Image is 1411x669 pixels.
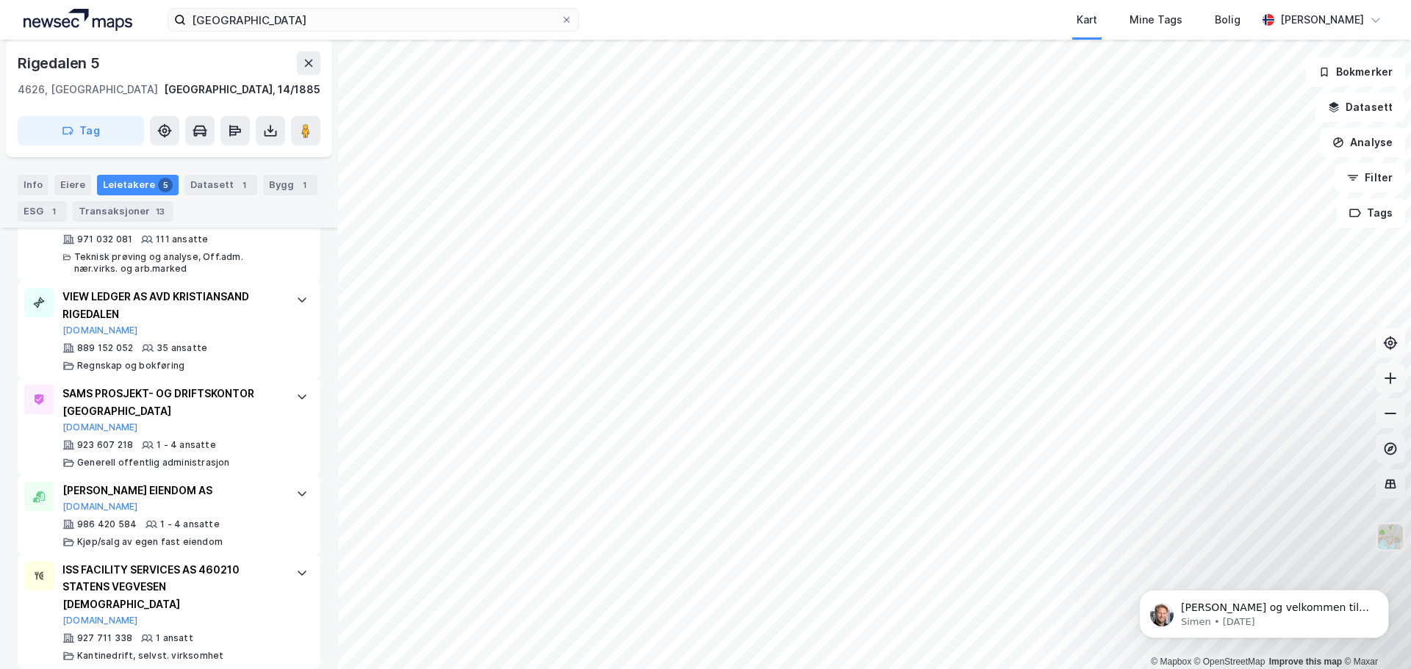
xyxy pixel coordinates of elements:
div: 986 420 584 [77,518,137,530]
div: ESG [18,201,67,222]
div: Transaksjoner [73,201,173,222]
div: 1 [297,178,312,192]
div: Mine Tags [1130,11,1182,29]
button: [DOMAIN_NAME] [62,422,138,433]
div: VIEW LEDGER AS AVD KRISTIANSAND RIGEDALEN [62,288,281,323]
div: Bolig [1215,11,1241,29]
div: 35 ansatte [157,342,207,354]
a: Mapbox [1151,657,1191,667]
div: SAMS PROSJEKT- OG DRIFTSKONTOR [GEOGRAPHIC_DATA] [62,385,281,420]
div: Bygg [263,175,317,195]
img: logo.a4113a55bc3d86da70a041830d287a7e.svg [24,9,132,31]
div: 1 [237,178,251,192]
div: ISS FACILITY SERVICES AS 460210 STATENS VEGVESEN [DEMOGRAPHIC_DATA] [62,561,281,614]
a: Improve this map [1269,657,1342,667]
div: Regnskap og bokføring [77,360,184,372]
div: 923 607 218 [77,439,133,451]
button: Analyse [1320,128,1405,157]
div: 111 ansatte [156,234,208,245]
div: [PERSON_NAME] EIENDOM AS [62,482,281,499]
button: Tag [18,116,144,145]
div: 1 [46,204,61,219]
div: [PERSON_NAME] [1280,11,1364,29]
div: 1 ansatt [156,632,193,644]
div: Eiere [54,175,91,195]
div: Datasett [184,175,257,195]
div: 927 711 338 [77,632,132,644]
div: Kantinedrift, selvst. virksomhet [77,650,223,662]
img: Z [1376,523,1404,551]
div: Info [18,175,49,195]
div: 13 [153,204,168,219]
div: 4626, [GEOGRAPHIC_DATA] [18,81,158,98]
div: Generell offentlig administrasjon [77,457,230,469]
button: [DOMAIN_NAME] [62,325,138,336]
iframe: Intercom notifications message [1117,559,1411,662]
div: 5 [158,178,173,192]
div: Leietakere [97,175,179,195]
div: Teknisk prøving og analyse, Off.adm. nær.virks. og arb.marked [74,251,281,275]
a: OpenStreetMap [1194,657,1265,667]
div: 1 - 4 ansatte [160,518,220,530]
button: Bokmerker [1306,57,1405,87]
button: [DOMAIN_NAME] [62,615,138,626]
div: 1 - 4 ansatte [157,439,216,451]
div: 889 152 052 [77,342,133,354]
input: Søk på adresse, matrikkel, gårdeiere, leietakere eller personer [186,9,561,31]
div: [GEOGRAPHIC_DATA], 14/1885 [164,81,320,98]
button: Tags [1337,198,1405,228]
button: [DOMAIN_NAME] [62,501,138,513]
div: 971 032 081 [77,234,132,245]
button: Filter [1335,163,1405,192]
div: Kart [1077,11,1097,29]
div: Rigedalen 5 [18,51,103,75]
div: Kjøp/salg av egen fast eiendom [77,536,223,548]
button: Datasett [1315,93,1405,122]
